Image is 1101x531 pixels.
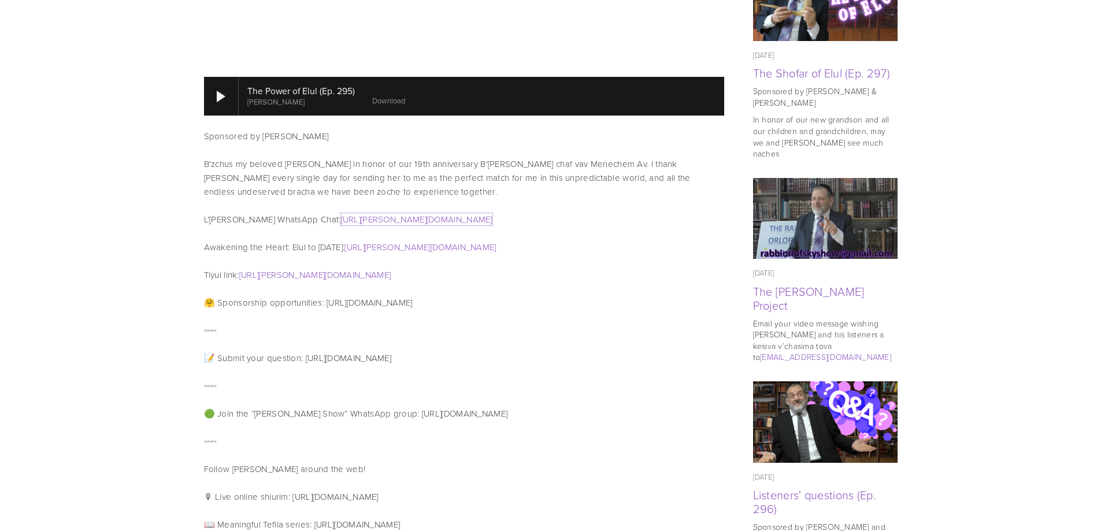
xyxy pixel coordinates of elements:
[753,268,774,278] time: [DATE]
[204,490,724,504] p: 🎙 Live online shiurim: [URL][DOMAIN_NAME]
[204,462,724,476] p: Follow [PERSON_NAME] around the web!
[204,240,724,254] p: Awakening the Heart: Elul to [DATE]:
[341,213,492,225] a: [URL][PERSON_NAME][DOMAIN_NAME]
[344,241,496,253] a: [URL][PERSON_NAME][DOMAIN_NAME]
[204,351,724,365] p: 📝 Submit your question: [URL][DOMAIN_NAME]
[204,435,724,448] p: ~~~
[753,487,876,517] a: Listeners' questions (Ep. 296)
[204,324,724,337] p: ~~~
[204,379,724,393] p: ~~~
[204,213,724,226] p: L'[PERSON_NAME] WhatsApp Chat:
[753,283,865,313] a: The [PERSON_NAME] Project
[204,407,724,421] p: 🟢 Join the “[PERSON_NAME] Show” WhatsApp group: [URL][DOMAIN_NAME]
[204,296,724,310] p: 🤗 Sponsorship opportunities: [URL][DOMAIN_NAME]
[760,351,891,362] a: [EMAIL_ADDRESS][DOMAIN_NAME]
[753,318,898,363] p: Email your video message wishing [PERSON_NAME] and his listeners a kesiva v’chasima tova to
[239,269,391,281] a: [URL][PERSON_NAME][DOMAIN_NAME]
[204,157,724,199] p: B'zchus my beloved [PERSON_NAME] in honor of our 19th anniversary B'[PERSON_NAME] chaf vav Menech...
[753,374,898,470] img: Listeners' questions (Ep. 296)
[753,381,898,463] a: Listeners' questions (Ep. 296)
[753,114,898,159] p: In honor of our new grandson and all our children and grandchildren, may we and [PERSON_NAME] see...
[753,86,898,108] p: Sponsored by [PERSON_NAME] & [PERSON_NAME]
[753,65,890,81] a: The Shofar of Elul (Ep. 297)
[204,268,724,282] p: Tiyul link:
[752,178,898,259] img: The Rabbi Orlofsky Rosh Hashana Project
[372,95,405,106] a: Download
[204,129,724,143] p: Sponsored by [PERSON_NAME]
[753,50,774,60] time: [DATE]
[753,471,774,482] time: [DATE]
